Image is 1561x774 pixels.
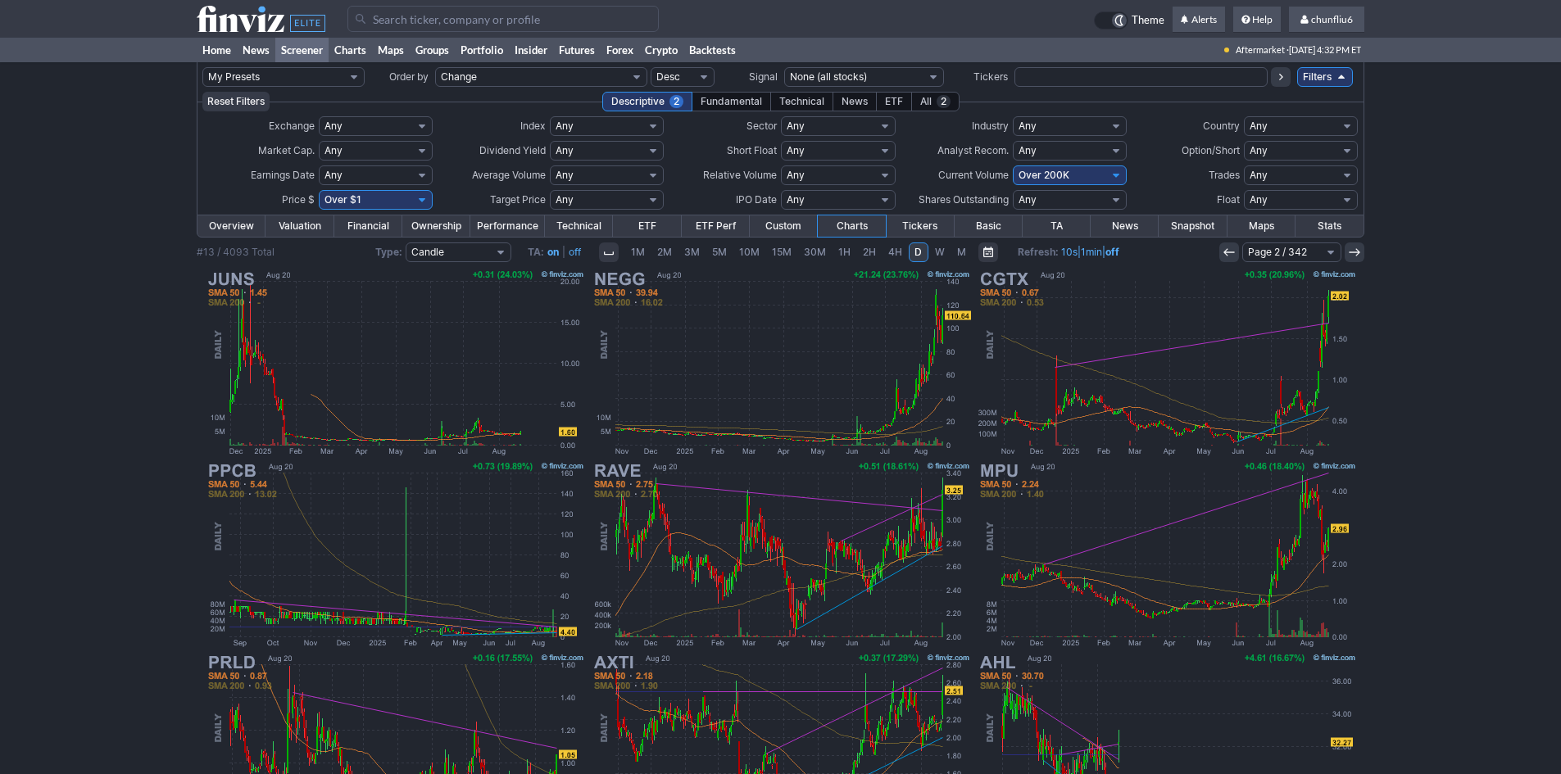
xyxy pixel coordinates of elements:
span: M [957,246,966,258]
img: NEGG - Newegg Commerce Inc - Stock Price Chart [589,267,973,459]
span: 10M [739,246,760,258]
a: Screener [275,38,329,62]
a: 30M [798,242,832,262]
span: D [914,246,922,258]
a: off [569,246,581,258]
span: Price $ [282,193,315,206]
span: Country [1203,120,1240,132]
span: 5M [712,246,727,258]
span: Theme [1132,11,1164,29]
img: PPCB - Propanc Biopharma Inc - Stock Price Chart [203,459,587,650]
span: Sector [746,120,777,132]
a: 1H [833,242,856,262]
a: Custom [750,215,818,237]
img: JUNS - Jupiter Neurosciences Inc - Stock Price Chart [203,267,587,459]
a: Portfolio [455,38,509,62]
a: M [951,242,972,262]
a: 10M [733,242,765,262]
a: Backtests [683,38,742,62]
a: Stats [1296,215,1364,237]
img: MPU - Mega Matrix Inc - Stock Price Chart [975,459,1359,650]
span: Current Volume [938,169,1009,181]
a: Futures [553,38,601,62]
a: Tickers [886,215,954,237]
a: 3M [678,242,706,262]
div: Descriptive [602,92,692,111]
a: off [1105,246,1119,258]
div: Fundamental [692,92,771,111]
span: Signal [749,70,778,83]
a: D [909,242,928,262]
a: Help [1233,7,1281,33]
span: chunfliu6 [1311,13,1353,25]
a: 1min [1081,246,1102,258]
a: 2H [857,242,882,262]
a: W [929,242,951,262]
a: 4H [883,242,908,262]
button: Reset Filters [202,92,270,111]
a: Valuation [265,215,334,237]
span: 15M [772,246,792,258]
a: ETF Perf [682,215,750,237]
span: Market Cap. [258,144,315,156]
span: 1M [631,246,645,258]
button: Interval [599,242,619,262]
span: [DATE] 4:32 PM ET [1289,38,1361,62]
a: Theme [1094,11,1164,29]
a: chunfliu6 [1289,7,1364,33]
a: Overview [197,215,265,237]
a: Crypto [639,38,683,62]
img: RAVE - Rave Restaurant Group Inc - Stock Price Chart [589,459,973,650]
a: TA [1023,215,1091,237]
span: Aftermarket · [1236,38,1289,62]
a: on [547,246,559,258]
a: Groups [410,38,455,62]
a: Technical [545,215,613,237]
a: Charts [818,215,886,237]
a: 2M [651,242,678,262]
a: Forex [601,38,639,62]
a: Maps [372,38,410,62]
b: Type: [375,246,402,258]
div: #13 / 4093 Total [197,244,275,260]
a: News [1091,215,1159,237]
span: Option/Short [1182,144,1240,156]
button: Range [978,242,998,262]
span: IPO Date [736,193,777,206]
span: Order by [389,70,429,83]
a: Basic [955,215,1023,237]
span: 2 [669,95,683,108]
a: Performance [470,215,545,237]
span: Target Price [490,193,546,206]
span: W [935,246,945,258]
span: | | [1018,244,1119,260]
div: ETF [876,92,912,111]
span: Shares Outstanding [919,193,1009,206]
span: 2M [657,246,672,258]
a: Financial [334,215,402,237]
img: CGTX - Cognition Therapeutics Inc - Stock Price Chart [975,267,1359,459]
span: Earnings Date [251,169,315,181]
span: Index [520,120,546,132]
input: Search [347,6,659,32]
span: Average Volume [472,169,546,181]
a: Maps [1227,215,1296,237]
span: Exchange [269,120,315,132]
span: 2 [937,95,951,108]
span: 2H [863,246,876,258]
span: Industry [972,120,1009,132]
b: Refresh: [1018,246,1059,258]
a: Charts [329,38,372,62]
span: 4H [888,246,902,258]
span: 30M [804,246,826,258]
b: TA: [528,246,544,258]
span: Tickers [973,70,1008,83]
a: Home [197,38,237,62]
a: Insider [509,38,553,62]
span: Trades [1209,169,1240,181]
span: Relative Volume [703,169,777,181]
a: 1M [625,242,651,262]
a: News [237,38,275,62]
div: All [911,92,960,111]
